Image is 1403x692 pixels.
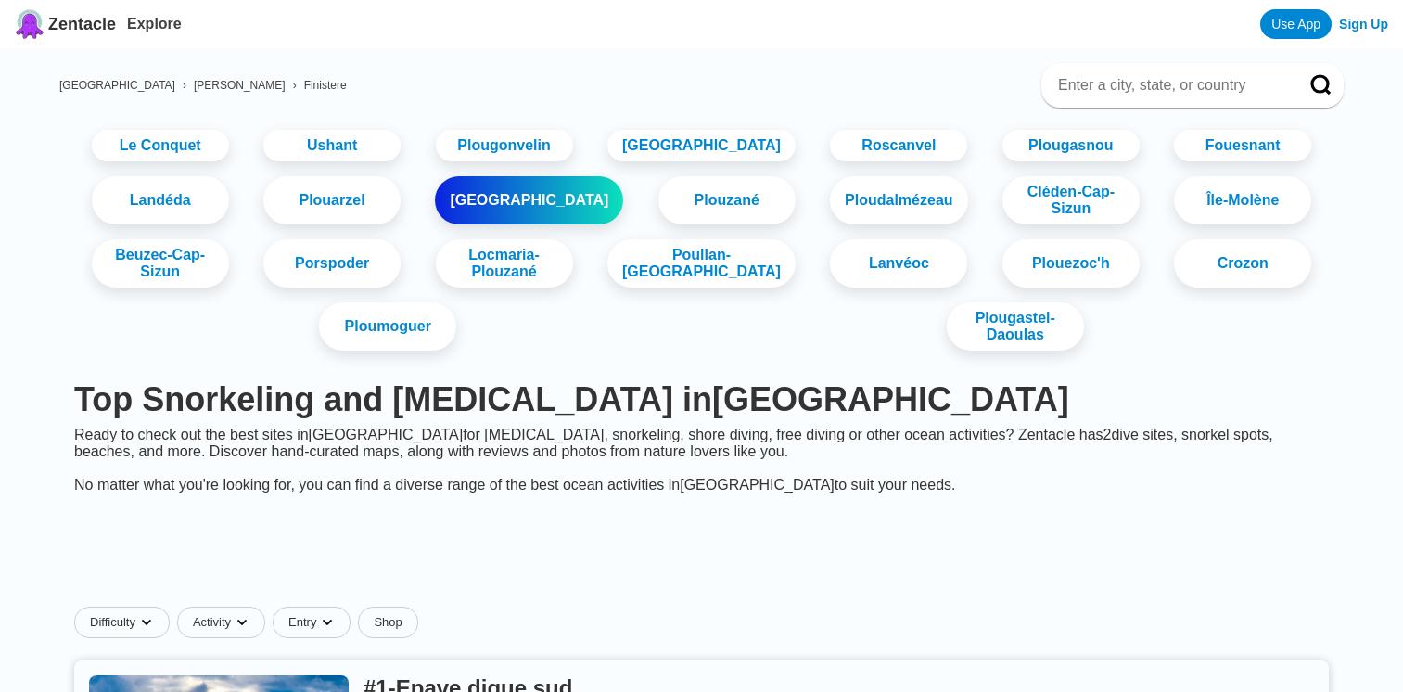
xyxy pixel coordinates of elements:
a: Finistere [304,79,347,92]
span: Entry [288,615,316,630]
a: Roscanvel [830,130,967,161]
span: Activity [193,615,231,630]
a: Crozon [1174,239,1311,288]
a: Le Conquet [92,130,229,161]
a: Landéda [92,176,229,224]
a: Cléden-Cap-Sizun [1002,176,1140,224]
a: Zentacle logoZentacle [15,9,116,39]
button: Activitydropdown caret [177,607,273,638]
span: › [293,79,297,92]
a: Plougasnou [1002,130,1140,161]
a: Porspoder [263,239,401,288]
button: Entrydropdown caret [273,607,358,638]
a: Île-Molène [1174,176,1311,224]
a: Plouarzel [263,176,401,224]
a: Ushant [263,130,401,161]
a: Plouezoc'h [1002,239,1140,288]
img: Zentacle logo [15,9,45,39]
a: Plougonvelin [436,130,573,161]
h1: Top Snorkeling and [MEDICAL_DATA] in [GEOGRAPHIC_DATA] [74,380,1329,419]
input: Enter a city, state, or country [1056,76,1284,95]
a: Use App [1260,9,1332,39]
a: [PERSON_NAME] [194,79,286,92]
button: Difficultydropdown caret [74,607,177,638]
a: Poullan-[GEOGRAPHIC_DATA] [607,239,796,288]
a: Shop [358,607,417,638]
a: [GEOGRAPHIC_DATA] [435,176,623,224]
img: dropdown caret [139,615,154,630]
a: Sign Up [1339,17,1388,32]
a: Fouesnant [1174,130,1311,161]
a: Locmaria-Plouzané [436,239,573,288]
a: [GEOGRAPHIC_DATA] [59,79,175,92]
a: Ploudalmézeau [830,176,967,224]
a: Explore [127,16,182,32]
div: Ready to check out the best sites in [GEOGRAPHIC_DATA] for [MEDICAL_DATA], snorkeling, shore divi... [59,427,1344,493]
a: [GEOGRAPHIC_DATA] [607,130,796,161]
a: Plouzané [658,176,796,224]
a: Ploumoguer [319,302,456,351]
span: Difficulty [90,615,135,630]
img: dropdown caret [235,615,249,630]
a: Lanvéoc [830,239,967,288]
a: Plougastel-Daoulas [947,302,1084,351]
a: Beuzec-Cap-Sizun [92,239,229,288]
span: › [183,79,186,92]
span: Zentacle [48,15,116,34]
img: dropdown caret [320,615,335,630]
